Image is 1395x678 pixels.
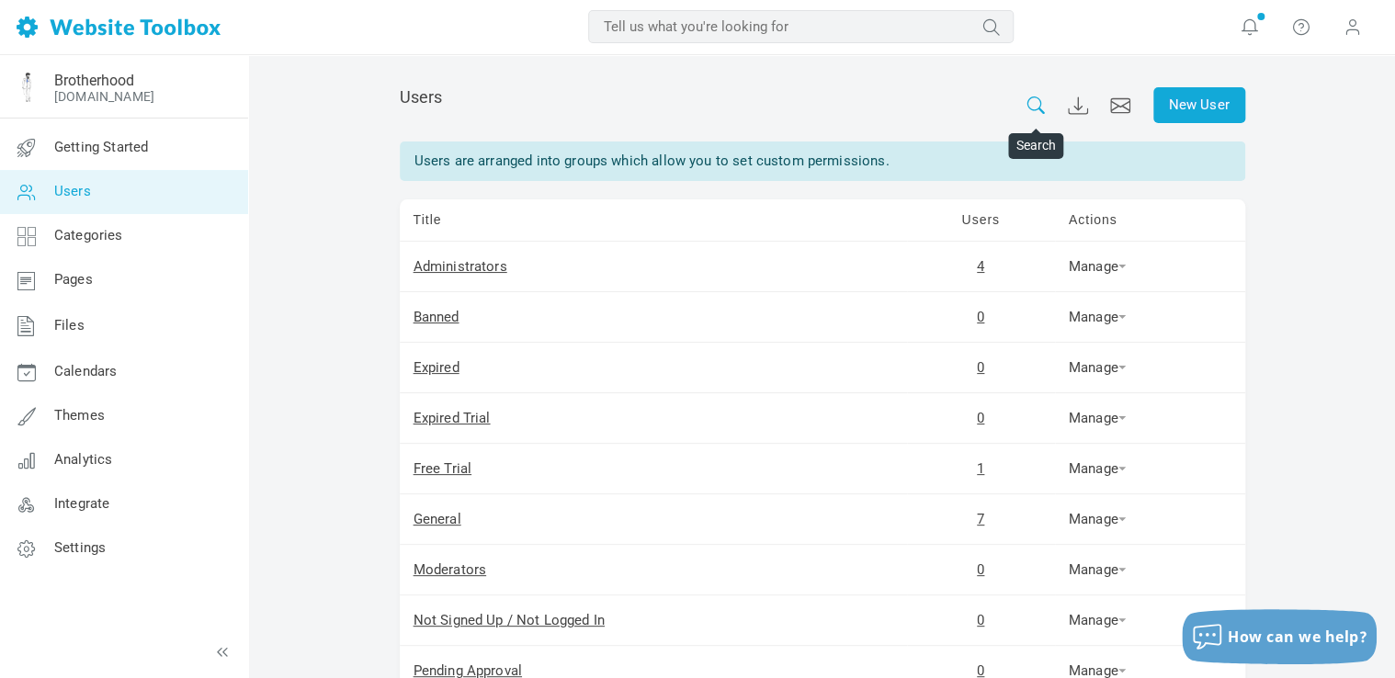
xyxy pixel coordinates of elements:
[1069,460,1126,477] a: Manage
[1182,609,1377,664] button: How can we help?
[977,612,984,628] a: 0
[54,139,148,155] span: Getting Started
[977,561,984,578] a: 0
[54,451,112,468] span: Analytics
[414,561,487,578] a: Moderators
[977,359,984,376] a: 0
[414,258,507,275] a: Administrators
[1069,410,1126,426] a: Manage
[1069,511,1126,527] a: Manage
[1069,309,1126,325] a: Manage
[1069,561,1126,578] a: Manage
[977,258,984,275] a: 4
[1153,87,1245,123] a: New User
[414,410,491,426] a: Expired Trial
[54,407,105,424] span: Themes
[1008,133,1063,159] div: Search
[54,271,93,288] span: Pages
[414,359,459,376] a: Expired
[400,141,1245,181] div: Users are arranged into groups which allow you to set custom permissions.
[1069,258,1126,275] a: Manage
[54,317,85,333] span: Files
[1069,612,1126,628] a: Manage
[588,10,1014,43] input: Tell us what you're looking for
[977,460,984,477] a: 1
[977,410,984,426] a: 0
[907,199,1055,242] td: Users
[54,539,106,556] span: Settings
[1069,359,1126,376] a: Manage
[54,89,154,104] a: [DOMAIN_NAME]
[977,309,984,325] a: 0
[414,309,459,325] a: Banned
[1055,199,1245,242] td: Actions
[54,363,117,379] span: Calendars
[54,495,109,512] span: Integrate
[400,199,907,242] td: Title
[400,87,443,107] span: Users
[414,460,472,477] a: Free Trial
[54,227,123,243] span: Categories
[414,612,605,628] a: Not Signed Up / Not Logged In
[54,183,91,199] span: Users
[12,73,41,102] img: Facebook%20Profile%20Pic%20Guy%20Blue%20Best.png
[54,72,134,89] a: Brotherhood
[414,511,461,527] a: General
[1228,627,1367,647] span: How can we help?
[977,511,984,527] a: 7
